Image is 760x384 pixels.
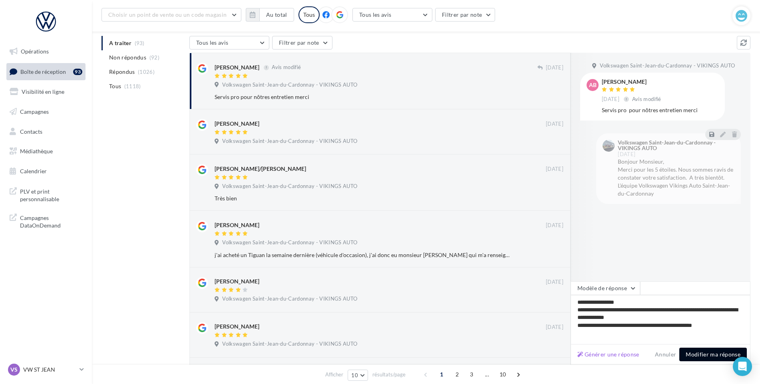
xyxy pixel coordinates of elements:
[618,158,734,198] div: Bonjour Monsieur, Merci pour les 5 étoiles. Nous sommes ravis de constater votre satisfaction. A ...
[652,350,679,359] button: Annuler
[435,8,495,22] button: Filtrer par note
[632,96,661,102] span: Avis modifié
[10,366,18,374] span: VS
[101,8,241,22] button: Choisir un point de vente ou un code magasin
[546,324,563,331] span: [DATE]
[108,11,227,18] span: Choisir un point de vente ou un code magasin
[222,81,357,89] span: Volkswagen Saint-Jean-du-Cardonnay - VIKINGS AUTO
[5,43,87,60] a: Opérations
[196,39,229,46] span: Tous les avis
[352,8,432,22] button: Tous les avis
[272,36,332,49] button: Filtrer par note
[215,194,511,202] div: Très bien
[215,165,306,173] div: [PERSON_NAME]/[PERSON_NAME]
[109,82,121,90] span: Tous
[20,128,42,135] span: Contacts
[600,62,735,69] span: Volkswagen Saint-Jean-du-Cardonnay - VIKINGS AUTO
[21,48,49,55] span: Opérations
[602,106,718,114] div: Servis pro pour nôtres entretien merci
[5,63,87,80] a: Boîte de réception93
[20,212,82,230] span: Campagnes DataOnDemand
[215,323,259,331] div: [PERSON_NAME]
[679,348,747,361] button: Modifier ma réponse
[5,143,87,160] a: Médiathèque
[189,36,269,49] button: Tous les avis
[546,64,563,71] span: [DATE]
[109,68,135,76] span: Répondus
[5,103,87,120] a: Campagnes
[215,221,259,229] div: [PERSON_NAME]
[618,140,733,151] div: Volkswagen Saint-Jean-du-Cardonnay - VIKINGS AUTO
[618,152,635,157] span: [DATE]
[215,120,259,128] div: [PERSON_NAME]
[325,371,343,378] span: Afficher
[298,6,320,23] div: Tous
[246,8,294,22] button: Au total
[5,163,87,180] a: Calendrier
[451,368,464,381] span: 2
[73,69,82,75] div: 93
[481,368,493,381] span: ...
[20,68,66,75] span: Boîte de réception
[109,53,146,61] span: Non répondus
[372,371,406,378] span: résultats/page
[222,239,357,246] span: Volkswagen Saint-Jean-du-Cardonnay - VIKINGS AUTO
[465,368,478,381] span: 3
[589,81,597,89] span: AB
[222,295,357,303] span: Volkswagen Saint-Jean-du-Cardonnay - VIKINGS AUTO
[124,83,141,89] span: (1118)
[138,69,155,75] span: (1026)
[215,63,259,71] div: [PERSON_NAME]
[23,366,76,374] p: VW ST JEAN
[20,186,82,203] span: PLV et print personnalisable
[20,168,47,174] span: Calendrier
[6,362,86,377] a: VS VW ST JEAN
[546,222,563,229] span: [DATE]
[5,209,87,233] a: Campagnes DataOnDemand
[348,370,368,381] button: 10
[20,148,53,154] span: Médiathèque
[149,54,159,61] span: (92)
[20,108,49,115] span: Campagnes
[733,357,752,376] div: Open Intercom Messenger
[574,350,643,359] button: Générer une réponse
[5,183,87,206] a: PLV et print personnalisable
[215,277,259,285] div: [PERSON_NAME]
[546,279,563,286] span: [DATE]
[222,183,357,190] span: Volkswagen Saint-Jean-du-Cardonnay - VIKINGS AUTO
[259,8,294,22] button: Au total
[215,93,511,101] div: Servis pro pour nôtres entretien merci
[546,121,563,128] span: [DATE]
[272,64,301,71] span: Avis modifié
[546,166,563,173] span: [DATE]
[602,79,663,85] div: [PERSON_NAME]
[215,251,511,259] div: j'ai acheté un Tiguan la semaine dernière (véhicule d'occasion), j'ai donc eu monsieur [PERSON_NA...
[351,372,358,378] span: 10
[22,88,64,95] span: Visibilité en ligne
[5,123,87,140] a: Contacts
[496,368,509,381] span: 10
[571,281,640,295] button: Modèle de réponse
[435,368,448,381] span: 1
[222,340,357,348] span: Volkswagen Saint-Jean-du-Cardonnay - VIKINGS AUTO
[222,138,357,145] span: Volkswagen Saint-Jean-du-Cardonnay - VIKINGS AUTO
[359,11,392,18] span: Tous les avis
[5,83,87,100] a: Visibilité en ligne
[602,96,619,103] span: [DATE]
